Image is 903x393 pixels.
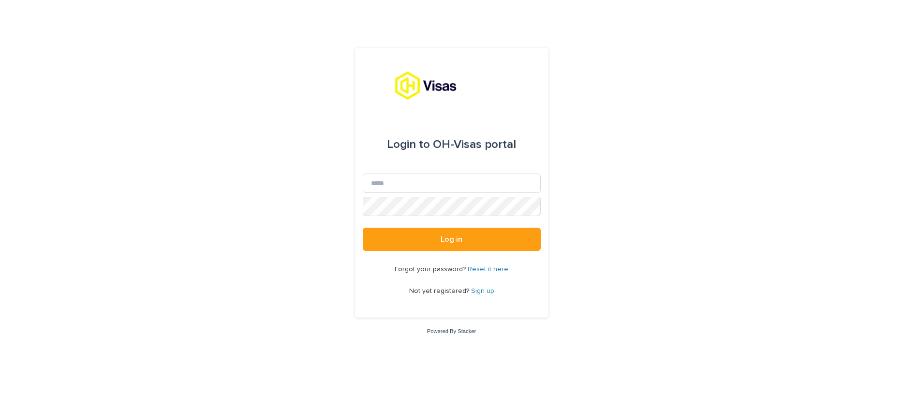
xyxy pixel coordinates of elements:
div: OH-Visas portal [387,131,516,158]
span: Not yet registered? [409,288,471,294]
span: Login to [387,139,430,150]
button: Log in [363,228,541,251]
span: Forgot your password? [395,266,468,273]
a: Sign up [471,288,494,294]
img: tx8HrbJQv2PFQx4TXEq5 [395,71,508,100]
a: Powered By Stacker [427,328,476,334]
a: Reset it here [468,266,508,273]
span: Log in [441,235,462,243]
